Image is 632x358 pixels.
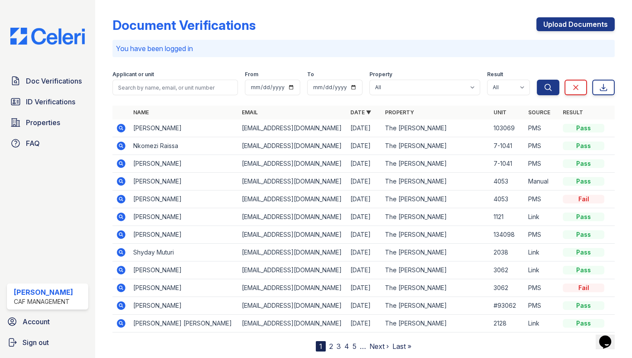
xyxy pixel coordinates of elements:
[238,244,347,261] td: [EMAIL_ADDRESS][DOMAIN_NAME]
[490,261,525,279] td: 3062
[7,114,88,131] a: Properties
[528,109,550,116] a: Source
[3,334,92,351] a: Sign out
[563,266,604,274] div: Pass
[238,226,347,244] td: [EMAIL_ADDRESS][DOMAIN_NAME]
[525,190,559,208] td: PMS
[487,71,503,78] label: Result
[26,97,75,107] span: ID Verifications
[525,173,559,190] td: Manual
[7,93,88,110] a: ID Verifications
[490,119,525,137] td: 103069
[490,208,525,226] td: 1121
[238,119,347,137] td: [EMAIL_ADDRESS][DOMAIN_NAME]
[563,213,604,221] div: Pass
[525,315,559,332] td: Link
[353,342,356,351] a: 5
[347,244,382,261] td: [DATE]
[7,135,88,152] a: FAQ
[525,244,559,261] td: Link
[347,173,382,190] td: [DATE]
[14,287,73,297] div: [PERSON_NAME]
[238,261,347,279] td: [EMAIL_ADDRESS][DOMAIN_NAME]
[238,279,347,297] td: [EMAIL_ADDRESS][DOMAIN_NAME]
[344,342,349,351] a: 4
[382,208,490,226] td: The [PERSON_NAME]
[238,137,347,155] td: [EMAIL_ADDRESS][DOMAIN_NAME]
[382,279,490,297] td: The [PERSON_NAME]
[133,109,149,116] a: Name
[112,71,154,78] label: Applicant or unit
[130,208,238,226] td: [PERSON_NAME]
[22,337,49,348] span: Sign out
[563,301,604,310] div: Pass
[3,28,92,45] img: CE_Logo_Blue-a8612792a0a2168367f1c8372b55b34899dd931a85d93a1a3d3e32e68fde9ad4.png
[382,315,490,332] td: The [PERSON_NAME]
[112,17,256,33] div: Document Verifications
[347,297,382,315] td: [DATE]
[337,342,341,351] a: 3
[525,279,559,297] td: PMS
[307,71,314,78] label: To
[238,155,347,173] td: [EMAIL_ADDRESS][DOMAIN_NAME]
[242,109,258,116] a: Email
[347,226,382,244] td: [DATE]
[382,226,490,244] td: The [PERSON_NAME]
[382,261,490,279] td: The [PERSON_NAME]
[525,297,559,315] td: PMS
[130,297,238,315] td: [PERSON_NAME]
[382,297,490,315] td: The [PERSON_NAME]
[245,71,258,78] label: From
[347,190,382,208] td: [DATE]
[360,341,366,352] span: …
[347,137,382,155] td: [DATE]
[130,315,238,332] td: [PERSON_NAME] [PERSON_NAME]
[563,319,604,328] div: Pass
[596,323,623,349] iframe: chat widget
[329,342,333,351] a: 2
[7,72,88,90] a: Doc Verifications
[525,226,559,244] td: PMS
[382,244,490,261] td: The [PERSON_NAME]
[563,142,604,150] div: Pass
[490,137,525,155] td: 7-1041
[238,297,347,315] td: [EMAIL_ADDRESS][DOMAIN_NAME]
[130,190,238,208] td: [PERSON_NAME]
[22,316,50,327] span: Account
[369,342,389,351] a: Next ›
[116,43,611,54] p: You have been logged in
[130,261,238,279] td: [PERSON_NAME]
[369,71,392,78] label: Property
[385,109,414,116] a: Property
[563,230,604,239] div: Pass
[112,80,238,95] input: Search by name, email, or unit number
[525,261,559,279] td: Link
[392,342,411,351] a: Last »
[238,208,347,226] td: [EMAIL_ADDRESS][DOMAIN_NAME]
[525,208,559,226] td: Link
[26,117,60,128] span: Properties
[490,226,525,244] td: 134098
[525,137,559,155] td: PMS
[350,109,371,116] a: Date ▼
[536,17,615,31] a: Upload Documents
[525,119,559,137] td: PMS
[26,76,82,86] span: Doc Verifications
[490,155,525,173] td: 7-1041
[490,297,525,315] td: #93062
[238,173,347,190] td: [EMAIL_ADDRESS][DOMAIN_NAME]
[382,155,490,173] td: The [PERSON_NAME]
[525,155,559,173] td: PMS
[347,208,382,226] td: [DATE]
[490,315,525,332] td: 2128
[563,109,583,116] a: Result
[563,159,604,168] div: Pass
[490,190,525,208] td: 4053
[490,244,525,261] td: 2038
[382,137,490,155] td: The [PERSON_NAME]
[130,137,238,155] td: Nkomezi Raissa
[490,279,525,297] td: 3062
[3,313,92,330] a: Account
[238,190,347,208] td: [EMAIL_ADDRESS][DOMAIN_NAME]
